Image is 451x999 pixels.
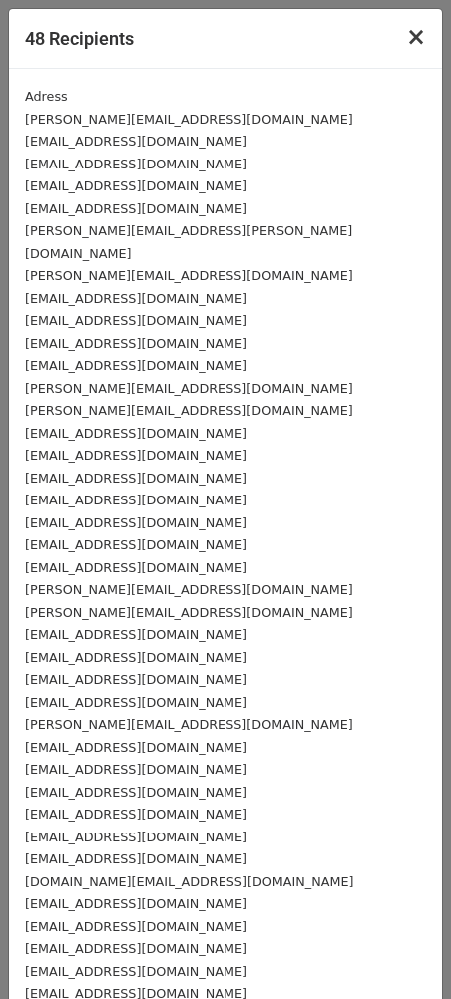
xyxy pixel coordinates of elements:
small: [EMAIL_ADDRESS][DOMAIN_NAME] [25,851,247,866]
small: [PERSON_NAME][EMAIL_ADDRESS][DOMAIN_NAME] [25,605,353,620]
small: [EMAIL_ADDRESS][DOMAIN_NAME] [25,471,247,486]
small: [EMAIL_ADDRESS][DOMAIN_NAME] [25,448,247,463]
small: [EMAIL_ADDRESS][DOMAIN_NAME] [25,313,247,328]
small: [PERSON_NAME][EMAIL_ADDRESS][DOMAIN_NAME] [25,112,353,127]
small: [PERSON_NAME][EMAIL_ADDRESS][DOMAIN_NAME] [25,268,353,283]
small: [EMAIL_ADDRESS][DOMAIN_NAME] [25,358,247,373]
small: [EMAIL_ADDRESS][DOMAIN_NAME] [25,493,247,507]
small: [EMAIL_ADDRESS][DOMAIN_NAME] [25,896,247,911]
small: [EMAIL_ADDRESS][DOMAIN_NAME] [25,650,247,665]
small: [EMAIL_ADDRESS][DOMAIN_NAME] [25,157,247,171]
iframe: Chat Widget [351,903,451,999]
small: [EMAIL_ADDRESS][DOMAIN_NAME] [25,762,247,777]
small: [EMAIL_ADDRESS][DOMAIN_NAME] [25,537,247,552]
small: [EMAIL_ADDRESS][DOMAIN_NAME] [25,919,247,934]
small: [EMAIL_ADDRESS][DOMAIN_NAME] [25,291,247,306]
small: [EMAIL_ADDRESS][DOMAIN_NAME] [25,672,247,687]
small: [EMAIL_ADDRESS][DOMAIN_NAME] [25,964,247,979]
small: [PERSON_NAME][EMAIL_ADDRESS][DOMAIN_NAME] [25,717,353,732]
small: [EMAIL_ADDRESS][DOMAIN_NAME] [25,740,247,755]
small: [EMAIL_ADDRESS][DOMAIN_NAME] [25,785,247,800]
small: [EMAIL_ADDRESS][DOMAIN_NAME] [25,941,247,956]
small: [EMAIL_ADDRESS][DOMAIN_NAME] [25,426,247,441]
small: [EMAIL_ADDRESS][DOMAIN_NAME] [25,830,247,844]
small: [PERSON_NAME][EMAIL_ADDRESS][DOMAIN_NAME] [25,381,353,396]
small: [DOMAIN_NAME][EMAIL_ADDRESS][DOMAIN_NAME] [25,874,353,889]
small: [PERSON_NAME][EMAIL_ADDRESS][DOMAIN_NAME] [25,403,353,418]
small: [EMAIL_ADDRESS][DOMAIN_NAME] [25,134,247,149]
button: Close [390,9,442,65]
small: [EMAIL_ADDRESS][DOMAIN_NAME] [25,560,247,575]
span: × [406,23,426,51]
small: [EMAIL_ADDRESS][DOMAIN_NAME] [25,695,247,710]
small: [EMAIL_ADDRESS][DOMAIN_NAME] [25,201,247,216]
div: 聊天小组件 [351,903,451,999]
small: [EMAIL_ADDRESS][DOMAIN_NAME] [25,336,247,351]
small: [EMAIL_ADDRESS][DOMAIN_NAME] [25,627,247,642]
small: [PERSON_NAME][EMAIL_ADDRESS][DOMAIN_NAME] [25,582,353,597]
small: [EMAIL_ADDRESS][DOMAIN_NAME] [25,807,247,822]
small: [EMAIL_ADDRESS][DOMAIN_NAME] [25,178,247,193]
small: [PERSON_NAME][EMAIL_ADDRESS][PERSON_NAME][DOMAIN_NAME] [25,223,352,261]
small: Adress [25,89,68,104]
h5: 48 Recipients [25,25,134,52]
small: [EMAIL_ADDRESS][DOMAIN_NAME] [25,515,247,530]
